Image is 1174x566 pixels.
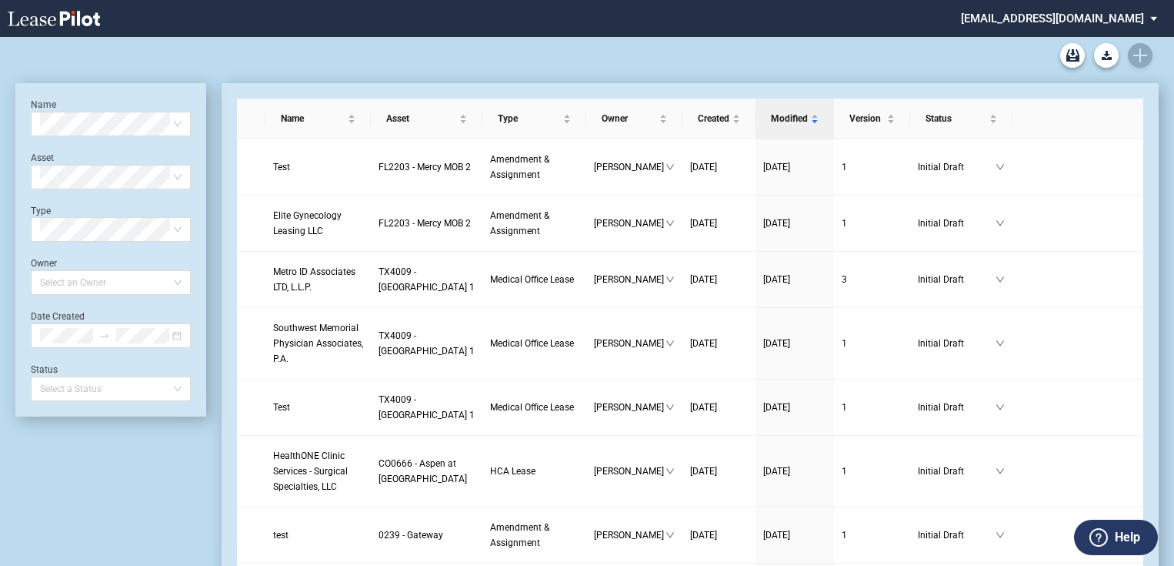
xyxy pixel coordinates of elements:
[490,154,549,180] span: Amendment & Assignment
[379,216,475,231] a: FL2203 - Mercy MOB 2
[690,162,717,172] span: [DATE]
[763,527,826,543] a: [DATE]
[690,216,748,231] a: [DATE]
[690,336,748,351] a: [DATE]
[763,466,790,477] span: [DATE]
[379,159,475,175] a: FL2203 - Mercy MOB 2
[690,218,717,229] span: [DATE]
[918,159,996,175] span: Initial Draft
[755,99,834,139] th: Modified
[996,339,1005,348] span: down
[371,99,482,139] th: Asset
[690,464,748,479] a: [DATE]
[690,274,717,285] span: [DATE]
[379,392,475,423] a: TX4009 - [GEOGRAPHIC_DATA] 1
[273,530,288,541] span: test
[682,99,755,139] th: Created
[490,272,579,287] a: Medical Office Lease
[665,403,675,412] span: down
[918,216,996,231] span: Initial Draft
[498,111,560,126] span: Type
[379,330,475,357] span: TX4009 - Southwest Plaza 1
[594,272,665,287] span: [PERSON_NAME]
[99,330,110,341] span: swap-right
[690,466,717,477] span: [DATE]
[763,400,826,415] a: [DATE]
[690,527,748,543] a: [DATE]
[265,99,371,139] th: Name
[273,448,363,494] a: HealthONE Clinic Services - Surgical Specialties, LLC
[594,216,665,231] span: [PERSON_NAME]
[996,219,1005,228] span: down
[379,162,471,172] span: FL2203 - Mercy MOB 2
[690,530,717,541] span: [DATE]
[842,400,902,415] a: 1
[490,210,549,236] span: Amendment & Assignment
[490,274,574,285] span: Medical Office Lease
[665,162,675,172] span: down
[763,402,790,413] span: [DATE]
[842,402,847,413] span: 1
[842,336,902,351] a: 1
[763,338,790,349] span: [DATE]
[490,338,574,349] span: Medical Office Lease
[31,258,57,269] label: Owner
[834,99,910,139] th: Version
[386,111,456,126] span: Asset
[996,162,1005,172] span: down
[1094,43,1119,68] button: Download Blank Form
[379,458,467,484] span: CO0666 - Aspen at Sky Ridge
[490,402,574,413] span: Medical Office Lease
[918,400,996,415] span: Initial Draft
[1074,520,1158,555] button: Help
[910,99,1012,139] th: Status
[842,272,902,287] a: 3
[842,159,902,175] a: 1
[99,330,110,341] span: to
[31,311,85,322] label: Date Created
[996,467,1005,476] span: down
[490,520,579,551] a: Amendment & Assignment
[763,272,826,287] a: [DATE]
[842,162,847,172] span: 1
[594,464,665,479] span: [PERSON_NAME]
[763,159,826,175] a: [DATE]
[273,159,363,175] a: Test
[690,159,748,175] a: [DATE]
[273,264,363,295] a: Metro ID Associates LTD, L.L.P.
[842,530,847,541] span: 1
[1115,527,1140,548] label: Help
[763,336,826,351] a: [DATE]
[379,527,475,543] a: 0239 - Gateway
[31,364,58,375] label: Status
[849,111,884,126] span: Version
[763,464,826,479] a: [DATE]
[273,400,363,415] a: Test
[996,403,1005,412] span: down
[771,111,808,126] span: Modified
[996,275,1005,284] span: down
[586,99,682,139] th: Owner
[379,266,475,293] span: TX4009 - Southwest Plaza 1
[665,531,675,540] span: down
[490,336,579,351] a: Medical Office Lease
[273,450,348,492] span: HealthONE Clinic Services - Surgical Specialties, LLC
[763,274,790,285] span: [DATE]
[665,219,675,228] span: down
[490,400,579,415] a: Medical Office Lease
[690,402,717,413] span: [DATE]
[490,522,549,548] span: Amendment & Assignment
[482,99,586,139] th: Type
[842,338,847,349] span: 1
[763,162,790,172] span: [DATE]
[918,336,996,351] span: Initial Draft
[842,464,902,479] a: 1
[273,323,363,364] span: Southwest Memorial Physician Associates, P.A.
[379,394,475,420] span: TX4009 - Southwest Plaza 1
[281,111,345,126] span: Name
[273,402,290,413] span: Test
[273,162,290,172] span: Test
[996,531,1005,540] span: down
[842,216,902,231] a: 1
[379,264,475,295] a: TX4009 - [GEOGRAPHIC_DATA] 1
